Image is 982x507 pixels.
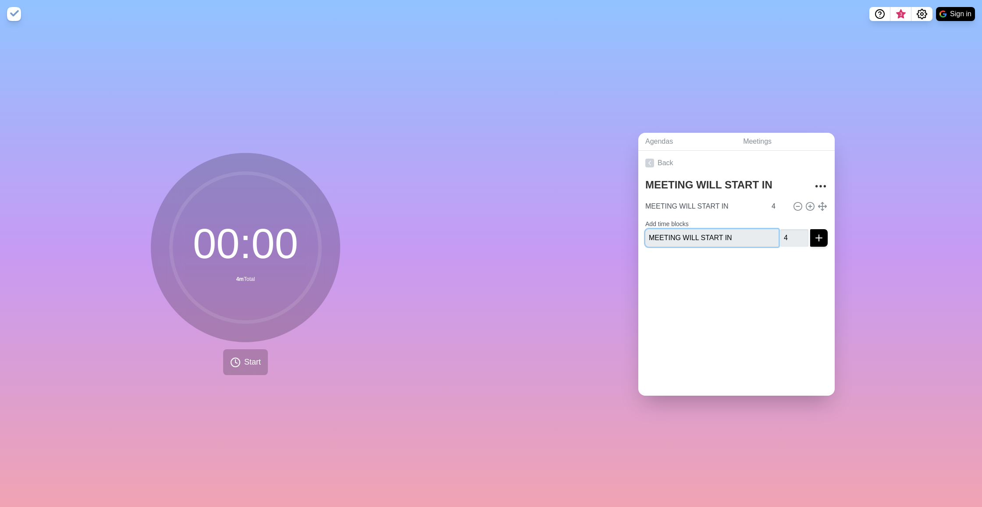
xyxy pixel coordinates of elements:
input: Name [645,229,779,247]
input: Mins [768,198,789,215]
span: Start [244,356,261,368]
a: Back [638,151,835,175]
a: Agendas [638,133,736,151]
img: timeblocks logo [7,7,21,21]
a: Meetings [736,133,835,151]
img: google logo [939,11,946,18]
button: Sign in [936,7,975,21]
button: Settings [911,7,932,21]
button: What’s new [890,7,911,21]
button: More [812,177,829,195]
input: Name [642,198,766,215]
label: Add time blocks [645,220,689,227]
input: Mins [780,229,808,247]
button: Start [223,349,268,375]
span: 3 [897,11,904,18]
button: Help [869,7,890,21]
